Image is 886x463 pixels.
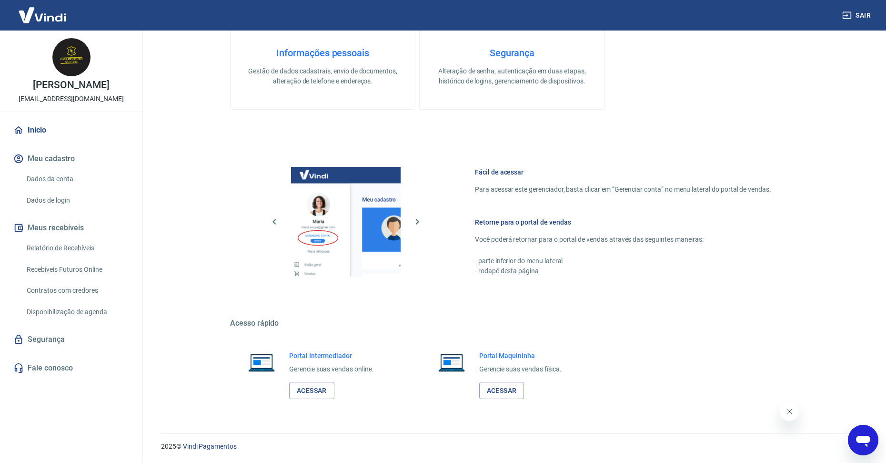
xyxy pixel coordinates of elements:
p: Você poderá retornar para o portal de vendas através das seguintes maneiras: [475,235,771,245]
h4: Informações pessoais [246,47,400,59]
h6: Fácil de acessar [475,167,771,177]
a: Dados da conta [23,169,131,189]
iframe: Fechar mensagem [780,402,799,421]
p: Para acessar este gerenciador, basta clicar em “Gerenciar conta” no menu lateral do portal de ven... [475,185,771,195]
iframe: Botão para abrir a janela de mensagens [848,425,878,455]
h6: Portal Maquininha [479,351,562,360]
p: Alteração de senha, autenticação em duas etapas, histórico de logins, gerenciamento de dispositivos. [435,66,589,86]
p: Gerencie suas vendas online. [289,364,374,374]
p: 2025 © [161,442,863,452]
h6: Portal Intermediador [289,351,374,360]
h5: Acesso rápido [230,319,794,328]
img: Imagem de um notebook aberto [432,351,472,374]
a: Fale conosco [11,358,131,379]
a: Segurança [11,329,131,350]
a: Contratos com credores [23,281,131,300]
a: Relatório de Recebíveis [23,238,131,258]
p: Gerencie suas vendas física. [479,364,562,374]
a: Início [11,120,131,141]
p: Gestão de dados cadastrais, envio de documentos, alteração de telefone e endereços. [246,66,400,86]
a: Vindi Pagamentos [183,442,237,450]
button: Meus recebíveis [11,217,131,238]
img: Vindi [11,0,73,30]
button: Sair [840,7,875,24]
span: Olá! Precisa de ajuda? [6,7,80,14]
p: - parte inferior do menu lateral [475,256,771,266]
p: [EMAIL_ADDRESS][DOMAIN_NAME] [19,94,124,104]
img: Imagem da dashboard mostrando o botão de gerenciar conta na sidebar no lado esquerdo [291,167,401,277]
a: Acessar [289,382,334,400]
a: Dados de login [23,191,131,210]
img: Imagem de um notebook aberto [242,351,282,374]
p: [PERSON_NAME] [33,80,109,90]
img: 08a53025-34e7-4c2a-b49c-e62a41d0fbfe.jpeg [52,38,91,76]
a: Recebíveis Futuros Online [23,260,131,279]
button: Meu cadastro [11,148,131,169]
a: Disponibilização de agenda [23,302,131,322]
h4: Segurança [435,47,589,59]
h6: Retorne para o portal de vendas [475,217,771,227]
p: - rodapé desta página [475,266,771,276]
a: Acessar [479,382,524,400]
